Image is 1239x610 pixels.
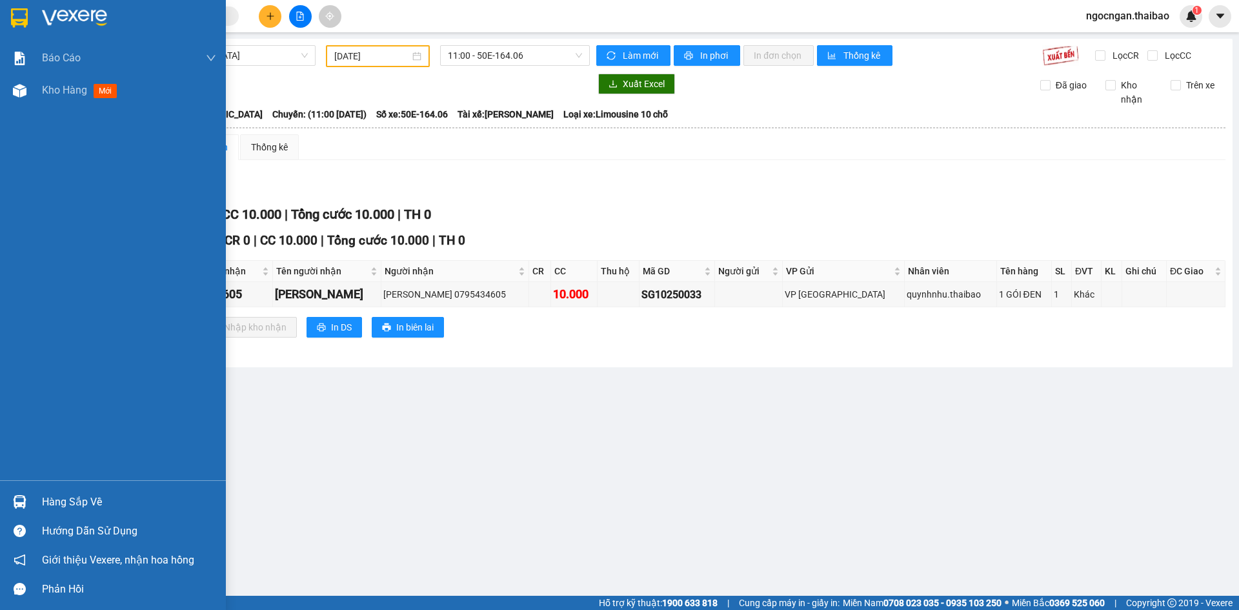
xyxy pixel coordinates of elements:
th: CR [529,261,551,282]
span: ⚪️ [1005,600,1009,605]
div: Hàng sắp về [42,493,216,512]
span: Loại xe: Limousine 10 chỗ [563,107,668,121]
img: 9k= [1042,45,1079,66]
span: question-circle [14,525,26,537]
span: aim [325,12,334,21]
sup: 1 [1193,6,1202,15]
th: Tên hàng [997,261,1052,282]
div: 10.000 [553,285,595,303]
span: Tài xế: [PERSON_NAME] [458,107,554,121]
button: downloadNhập kho nhận [199,317,297,338]
button: printerIn biên lai [372,317,444,338]
div: [PERSON_NAME] [275,285,379,303]
img: warehouse-icon [13,84,26,97]
span: | [1114,596,1116,610]
button: bar-chartThống kê [817,45,892,66]
div: Thống kê [251,140,288,154]
span: mới [94,84,117,98]
span: | [321,233,324,248]
span: | [432,233,436,248]
span: Tên người nhận [276,264,368,278]
span: printer [684,51,695,61]
span: VP Gửi [786,264,892,278]
span: Xuất Excel [623,77,665,91]
div: Hướng dẫn sử dụng [42,522,216,541]
button: printerIn DS [307,317,362,338]
span: CC 10.000 [260,233,317,248]
span: Giới thiệu Vexere, nhận hoa hồng [42,552,194,568]
span: Lọc CR [1107,48,1141,63]
button: aim [319,5,341,28]
img: solution-icon [13,52,26,65]
div: Khác [1074,287,1099,301]
span: CC 10.000 [222,207,281,222]
span: Miền Nam [843,596,1002,610]
img: logo-vxr [11,8,28,28]
th: KL [1102,261,1123,282]
button: plus [259,5,281,28]
span: caret-down [1214,10,1226,22]
span: Trên xe [1181,78,1220,92]
button: caret-down [1209,5,1231,28]
td: BẢO NGỌC [273,282,381,307]
span: bar-chart [827,51,838,61]
div: 1 [1054,287,1069,301]
span: Thống kê [843,48,882,63]
span: Tổng cước 10.000 [291,207,394,222]
th: SL [1052,261,1072,282]
span: Đã giao [1051,78,1092,92]
span: download [609,79,618,90]
button: file-add [289,5,312,28]
span: Làm mới [623,48,660,63]
span: copyright [1167,598,1176,607]
strong: 1900 633 818 [662,598,718,608]
button: syncLàm mới [596,45,670,66]
span: CR 0 [225,233,250,248]
span: message [14,583,26,595]
th: Thu hộ [598,261,640,282]
span: notification [14,554,26,566]
span: printer [382,323,391,333]
th: ĐVT [1072,261,1102,282]
span: file-add [296,12,305,21]
span: Hỗ trợ kỹ thuật: [599,596,718,610]
button: downloadXuất Excel [598,74,675,94]
span: printer [317,323,326,333]
span: Cung cấp máy in - giấy in: [739,596,840,610]
span: Lọc CC [1160,48,1193,63]
div: 1 GÓI ĐEN [999,287,1049,301]
span: plus [266,12,275,21]
img: icon-new-feature [1185,10,1197,22]
span: TH 0 [439,233,465,248]
div: VP [GEOGRAPHIC_DATA] [785,287,903,301]
span: Miền Bắc [1012,596,1105,610]
span: | [727,596,729,610]
span: ĐC Giao [1170,264,1212,278]
span: 1 [1194,6,1199,15]
span: Chuyến: (11:00 [DATE]) [272,107,367,121]
span: sync [607,51,618,61]
span: down [206,53,216,63]
span: TH 0 [404,207,431,222]
span: | [254,233,257,248]
span: Kho hàng [42,84,87,96]
div: quynhnhu.thaibao [907,287,994,301]
span: Người nhận [385,264,516,278]
div: [PERSON_NAME] 0795434605 [383,287,527,301]
img: warehouse-icon [13,495,26,509]
span: | [398,207,401,222]
button: In đơn chọn [743,45,814,66]
th: Nhân viên [905,261,996,282]
td: SG10250033 [640,282,714,307]
th: Ghi chú [1122,261,1167,282]
input: 13/10/2025 [334,49,410,63]
span: ngocngan.thaibao [1076,8,1180,24]
span: 11:00 - 50E-164.06 [448,46,582,65]
div: Phản hồi [42,580,216,599]
th: CC [551,261,598,282]
button: printerIn phơi [674,45,740,66]
span: Người gửi [718,264,769,278]
span: In phơi [700,48,730,63]
span: Báo cáo [42,50,81,66]
span: Kho nhận [1116,78,1161,107]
